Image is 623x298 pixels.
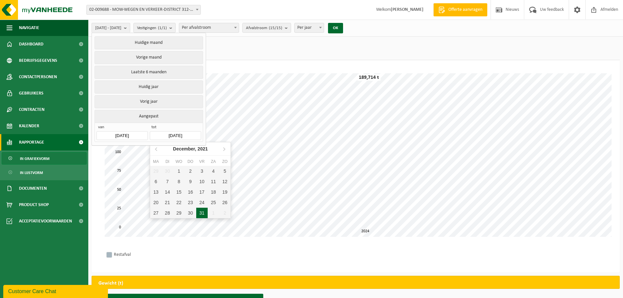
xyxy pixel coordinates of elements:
div: 2 [185,166,196,176]
button: OK [328,23,343,33]
span: Acceptatievoorwaarden [19,213,72,229]
div: 29 [173,208,184,218]
i: 2021 [198,147,208,151]
div: December, [170,144,210,154]
div: zo [219,158,231,165]
count: (15/15) [269,26,282,30]
span: van [96,125,147,131]
div: 28 [162,208,173,218]
button: Vestigingen(1/1) [133,23,176,33]
div: 15 [173,187,184,197]
span: Afvalstroom [246,23,282,33]
div: 24 [196,197,208,208]
div: 13 [150,187,162,197]
div: 26 [219,197,231,208]
span: In grafiekvorm [20,152,49,165]
div: 29 [150,166,162,176]
span: Gebruikers [19,85,43,101]
div: 30 [162,166,173,176]
div: 1 [173,166,184,176]
div: 8 [173,176,184,187]
div: 14 [162,187,173,197]
span: Bedrijfsgegevens [19,52,57,69]
div: 25 [208,197,219,208]
count: (1/1) [158,26,167,30]
button: Laatste 6 maanden [95,66,203,79]
span: Product Shop [19,197,49,213]
div: 23 [185,197,196,208]
span: Per afvalstroom [179,23,239,32]
div: 5 [219,166,231,176]
button: Vorig jaar [95,95,203,108]
span: 02-009688 - MOW-WEGEN EN VERKEER-DISTRICT 312-KORTRIJK - KORTRIJK [87,5,200,14]
a: In grafiekvorm [2,152,87,165]
span: 02-009688 - MOW-WEGEN EN VERKEER-DISTRICT 312-KORTRIJK - KORTRIJK [86,5,201,15]
span: Vestigingen [137,23,167,33]
div: 189,714 t [357,74,381,81]
div: vr [196,158,208,165]
div: Restafval [114,251,199,259]
button: Vorige maand [95,51,203,64]
span: Per jaar [295,23,324,32]
span: In lijstvorm [20,167,43,179]
button: Aangepast [95,110,203,123]
div: 30 [185,208,196,218]
strong: [PERSON_NAME] [391,7,424,12]
span: Per afvalstroom [179,23,239,33]
div: 7 [162,176,173,187]
div: za [208,158,219,165]
button: [DATE] - [DATE] [92,23,130,33]
span: Dashboard [19,36,43,52]
div: 4 [208,166,219,176]
div: 31 [196,208,208,218]
div: 6 [150,176,162,187]
div: 10 [196,176,208,187]
div: ma [150,158,162,165]
button: Huidige maand [95,36,203,49]
span: [DATE] - [DATE] [95,23,121,33]
span: Offerte aanvragen [447,7,484,13]
h2: Gewicht (t) [92,276,130,290]
span: Per jaar [294,23,324,33]
div: 12 [219,176,231,187]
span: Documenten [19,180,47,197]
div: 20 [150,197,162,208]
div: 18 [208,187,219,197]
div: 9 [185,176,196,187]
a: Offerte aanvragen [433,3,487,16]
a: In lijstvorm [2,166,87,179]
div: 3 [196,166,208,176]
div: do [185,158,196,165]
div: 11 [208,176,219,187]
div: 1 [208,208,219,218]
div: 19 [219,187,231,197]
span: Navigatie [19,20,39,36]
div: 22 [173,197,184,208]
span: Kalender [19,118,39,134]
button: Afvalstroom(15/15) [242,23,291,33]
span: Rapportage [19,134,44,150]
div: 21 [162,197,173,208]
div: 27 [150,208,162,218]
span: Contracten [19,101,44,118]
span: tot [150,125,201,131]
button: Huidig jaar [95,80,203,94]
div: 2 [219,208,231,218]
span: Contactpersonen [19,69,57,85]
div: 16 [185,187,196,197]
iframe: chat widget [3,284,109,298]
div: 17 [196,187,208,197]
div: wo [173,158,184,165]
div: di [162,158,173,165]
